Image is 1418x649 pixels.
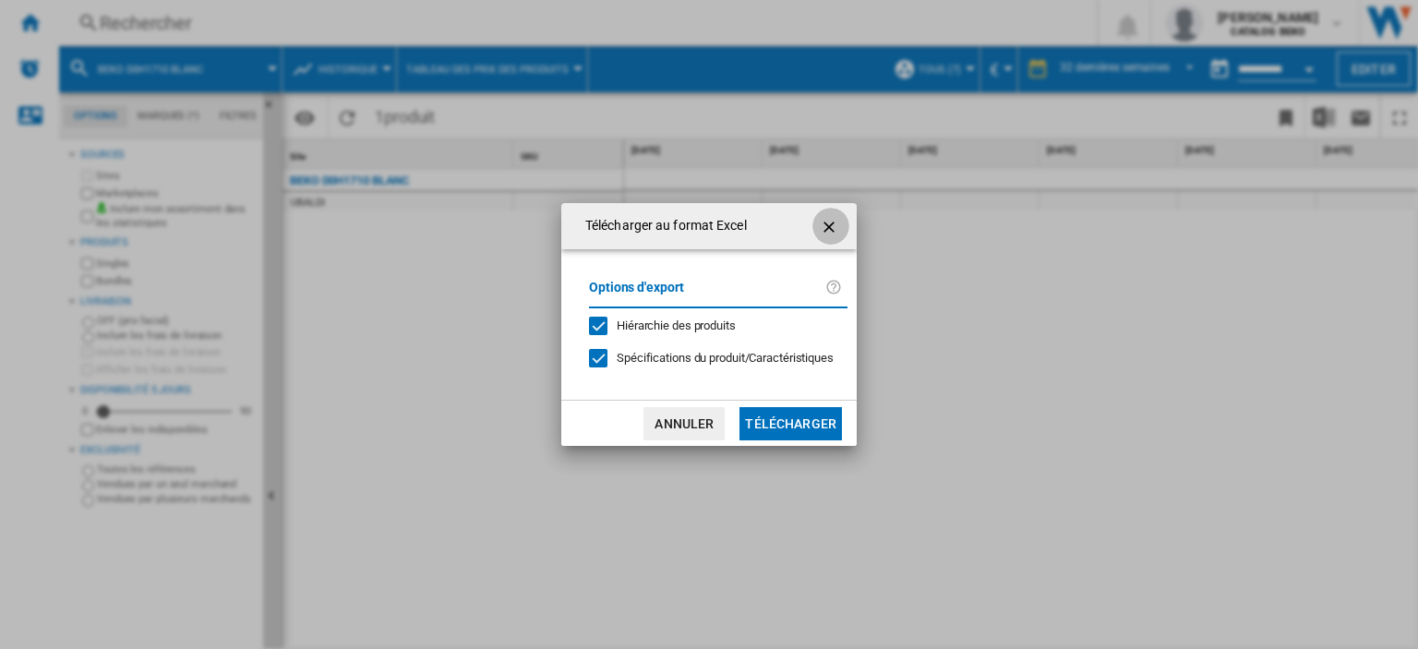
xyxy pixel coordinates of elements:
ng-md-icon: getI18NText('BUTTONS.CLOSE_DIALOG') [820,216,842,238]
span: Hiérarchie des produits [617,318,736,332]
span: Spécifications du produit/Caractéristiques [617,351,834,365]
button: getI18NText('BUTTONS.CLOSE_DIALOG') [812,208,849,245]
button: Télécharger [739,407,842,440]
div: S'applique uniquement à la vision catégorie [617,350,834,367]
md-checkbox: Hiérarchie des produits [589,318,833,335]
label: Options d'export [589,277,825,311]
button: Annuler [643,407,725,440]
h4: Télécharger au format Excel [576,217,747,235]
